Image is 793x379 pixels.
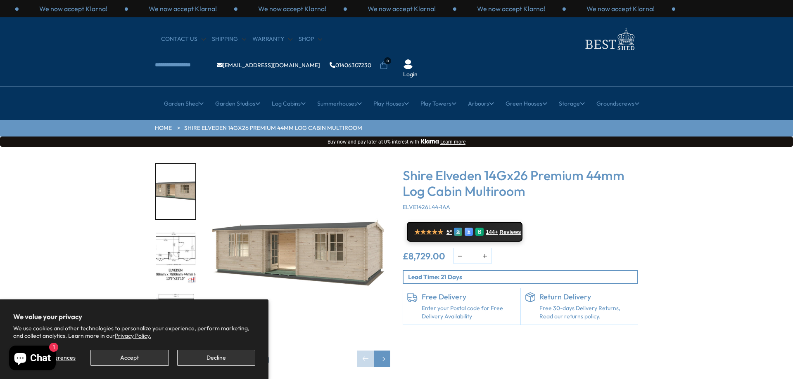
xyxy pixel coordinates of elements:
p: We now accept Klarna! [477,4,545,13]
img: Shire Elveden 14Gx26 Premium Log Cabin Multiroom - Best Shed [204,163,390,349]
a: CONTACT US [161,35,206,43]
h2: We value your privacy [13,313,255,321]
a: Groundscrews [596,93,639,114]
img: Elveden_4190x7890_white_open_0100_53fdd14a-01da-474c-ae94-e4b3860414c8_200x200.jpg [156,164,195,219]
p: We now accept Klarna! [258,4,326,13]
a: Privacy Policy. [115,332,151,339]
p: We now accept Klarna! [586,4,655,13]
span: 144+ [486,229,498,235]
div: 3 / 10 [155,292,196,349]
span: ELVE1426L44-1AA [403,203,450,211]
img: Elveden4190x789014x2644mmMFTPLAN_40677167-342d-438a-b30c-ffbc9aefab87_200x200.jpg [156,229,195,284]
a: Shop [299,35,322,43]
p: We now accept Klarna! [149,4,217,13]
a: HOME [155,124,172,132]
img: User Icon [403,59,413,69]
a: Enter your Postal code for Free Delivery Availability [422,304,516,320]
inbox-online-store-chat: Shopify online store chat [7,346,58,372]
a: Garden Shed [164,93,204,114]
a: Storage [559,93,585,114]
div: 1 / 3 [19,4,128,13]
p: We now accept Klarna! [368,4,436,13]
img: logo [580,26,638,52]
h6: Free Delivery [422,292,516,301]
p: Free 30-days Delivery Returns, Read our returns policy. [539,304,634,320]
a: Shire Elveden 14Gx26 Premium 44mm Log Cabin Multiroom [184,124,362,132]
a: Garden Studios [215,93,260,114]
a: Green Houses [506,93,547,114]
a: ★★★★★ 5* G E R 144+ Reviews [407,222,522,242]
a: Warranty [252,35,292,43]
p: Lead Time: 21 Days [408,273,637,281]
a: 0 [380,61,388,70]
h3: Shire Elveden 14Gx26 Premium 44mm Log Cabin Multiroom [403,167,638,199]
a: Summerhouses [317,93,362,114]
p: We now accept Klarna! [39,4,107,13]
div: Previous slide [357,351,374,367]
div: 1 / 10 [155,163,196,220]
a: Log Cabins [272,93,306,114]
a: Shipping [212,35,246,43]
a: Play Houses [373,93,409,114]
div: 2 / 3 [128,4,237,13]
img: Elveden4190x789014x2644mmMFTLINE_05ef15f3-8f2d-43f2-bb02-09e9d57abccb_200x200.jpg [156,293,195,348]
div: 2 / 3 [456,4,566,13]
ins: £8,729.00 [403,252,445,261]
div: 3 / 3 [237,4,347,13]
div: Next slide [374,351,390,367]
button: Decline [177,350,255,366]
div: 3 / 3 [566,4,675,13]
div: 2 / 10 [155,228,196,285]
div: E [465,228,473,236]
a: 01406307230 [330,62,371,68]
div: 1 / 10 [204,163,390,367]
a: Login [403,71,418,79]
h6: Return Delivery [539,292,634,301]
span: ★★★★★ [414,228,443,236]
div: R [475,228,484,236]
a: [EMAIL_ADDRESS][DOMAIN_NAME] [217,62,320,68]
span: Reviews [500,229,521,235]
p: We use cookies and other technologies to personalize your experience, perform marketing, and coll... [13,325,255,339]
div: 1 / 3 [347,4,456,13]
a: Arbours [468,93,494,114]
span: 0 [384,57,391,64]
button: Accept [90,350,169,366]
a: Play Towers [420,93,456,114]
div: G [454,228,462,236]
